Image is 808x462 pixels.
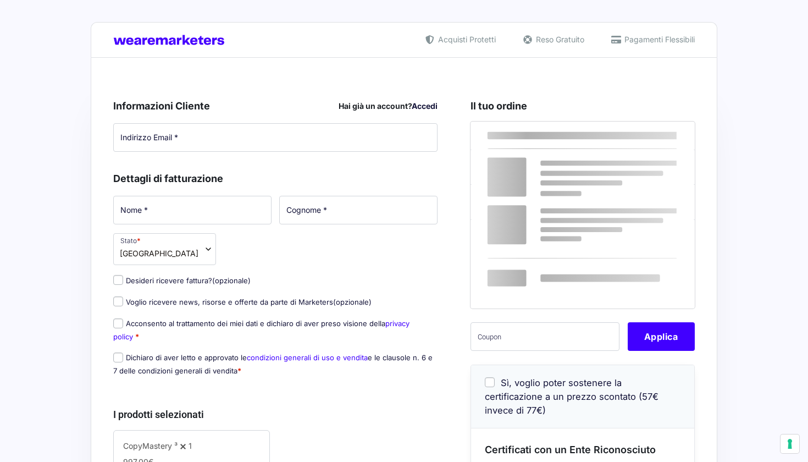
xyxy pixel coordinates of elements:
[485,377,658,416] span: Sì, voglio poter sostenere la certificazione a un prezzo scontato (57€ invece di 77€)
[339,100,438,112] div: Hai già un account?
[113,353,433,375] label: Dichiaro di aver letto e approvato le e le clausole n. 6 e 7 delle condizioni generali di vendita
[485,377,495,387] input: Sì, voglio poter sostenere la certificazione a un prezzo scontato (57€ invece di 77€)
[333,298,372,306] span: (opzionale)
[113,298,372,306] label: Voglio ricevere news, risorse e offerte da parte di Marketers
[435,34,496,45] span: Acquisti Protetti
[113,98,438,113] h3: Informazioni Cliente
[599,122,695,150] th: Subtotale
[113,233,216,265] span: Stato
[135,332,139,341] abbr: obbligatorio
[628,322,695,351] button: Applica
[212,276,251,285] span: (opzionale)
[781,435,799,453] button: Le tue preferenze relative al consenso per le tecnologie di tracciamento
[412,101,438,111] a: Accedi
[471,185,600,219] th: Subtotale
[113,353,123,362] input: Dichiaro di aver letto e approvato lecondizioni generali di uso e venditae le clausole n. 6 e 7 d...
[120,248,198,259] span: Italia
[533,34,584,45] span: Reso Gratuito
[471,322,619,351] input: Coupon
[485,444,656,455] span: Certificati con un Ente Riconosciuto
[113,171,438,186] h3: Dettagli di fatturazione
[247,353,368,362] a: condizioni generali di uso e vendita
[113,319,409,340] a: privacy policy
[471,219,600,308] th: Totale
[123,441,178,450] span: CopyMastery ³
[237,366,241,375] abbr: obbligatorio
[471,150,600,185] td: CopyMastery ³
[113,319,409,340] label: Acconsento al trattamento dei miei dati e dichiaro di aver preso visione della
[113,318,123,328] input: Acconsento al trattamento dei miei dati e dichiaro di aver preso visione dellaprivacy policy *
[622,34,695,45] span: Pagamenti Flessibili
[113,407,438,422] h3: I prodotti selezionati
[9,419,42,452] iframe: Customerly Messenger Launcher
[113,276,251,285] label: Desideri ricevere fattura?
[113,296,123,306] input: Voglio ricevere news, risorse e offerte da parte di Marketers(opzionale)
[113,123,438,152] input: Indirizzo Email *
[189,441,192,450] span: 1
[279,196,438,224] input: Cognome *
[471,122,600,150] th: Prodotto
[471,98,695,113] h3: Il tuo ordine
[113,196,272,224] input: Nome *
[113,275,123,285] input: Desideri ricevere fattura?(opzionale)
